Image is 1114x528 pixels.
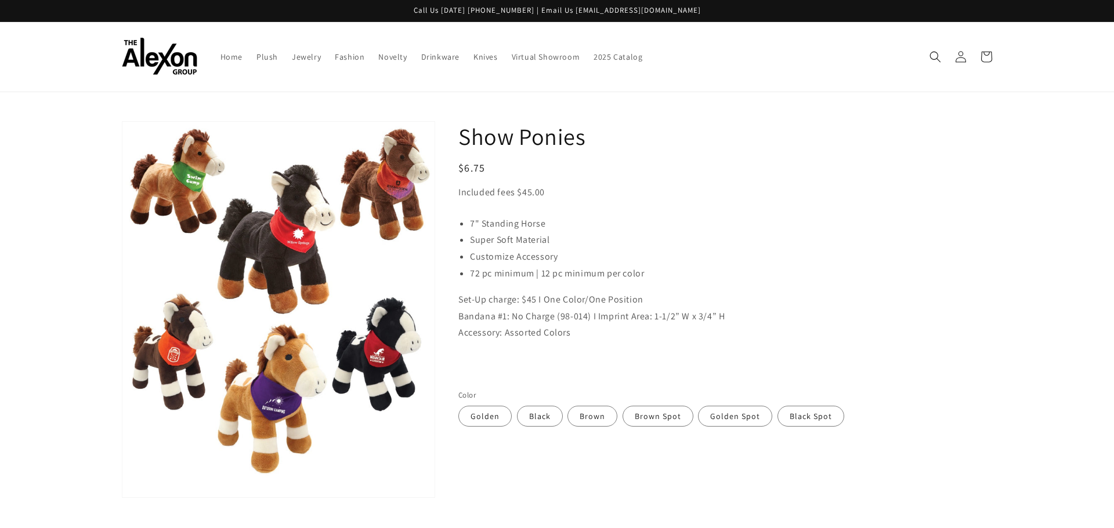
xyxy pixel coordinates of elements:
[371,45,414,69] a: Novelty
[567,406,617,427] label: Brown
[470,265,992,282] li: 72 pc minimum | 12 pc minimum per color
[587,45,649,69] a: 2025 Catalog
[473,52,498,62] span: Knives
[378,52,407,62] span: Novelty
[414,45,466,69] a: Drinkware
[421,52,460,62] span: Drinkware
[458,161,486,174] span: $6.75
[458,186,545,198] span: Included fees $45.00
[335,52,364,62] span: Fashion
[458,121,992,151] h1: Show Ponies
[458,389,477,401] legend: Color
[698,406,772,427] label: Golden Spot
[470,216,992,232] li: 7" Standing Horse
[214,45,249,69] a: Home
[923,44,948,70] summary: Search
[458,308,992,325] p: Bandana #1: No Charge (98-014) I Imprint Area: 1-1/2” W x 3/4” H
[292,52,321,62] span: Jewelry
[470,232,992,249] li: Super Soft Material
[285,45,328,69] a: Jewelry
[458,292,992,308] p: Set-Up charge: $45 I One Color/One Position
[458,406,512,427] label: Golden
[220,52,243,62] span: Home
[623,406,693,427] label: Brown Spot
[517,406,563,427] label: Black
[458,326,571,338] span: Accessory: Assorted Colors
[777,406,844,427] label: Black Spot
[328,45,371,69] a: Fashion
[122,38,197,75] img: The Alexon Group
[470,249,992,265] li: Customize Accessory
[249,45,285,69] a: Plush
[505,45,587,69] a: Virtual Showroom
[256,52,278,62] span: Plush
[466,45,505,69] a: Knives
[594,52,642,62] span: 2025 Catalog
[512,52,580,62] span: Virtual Showroom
